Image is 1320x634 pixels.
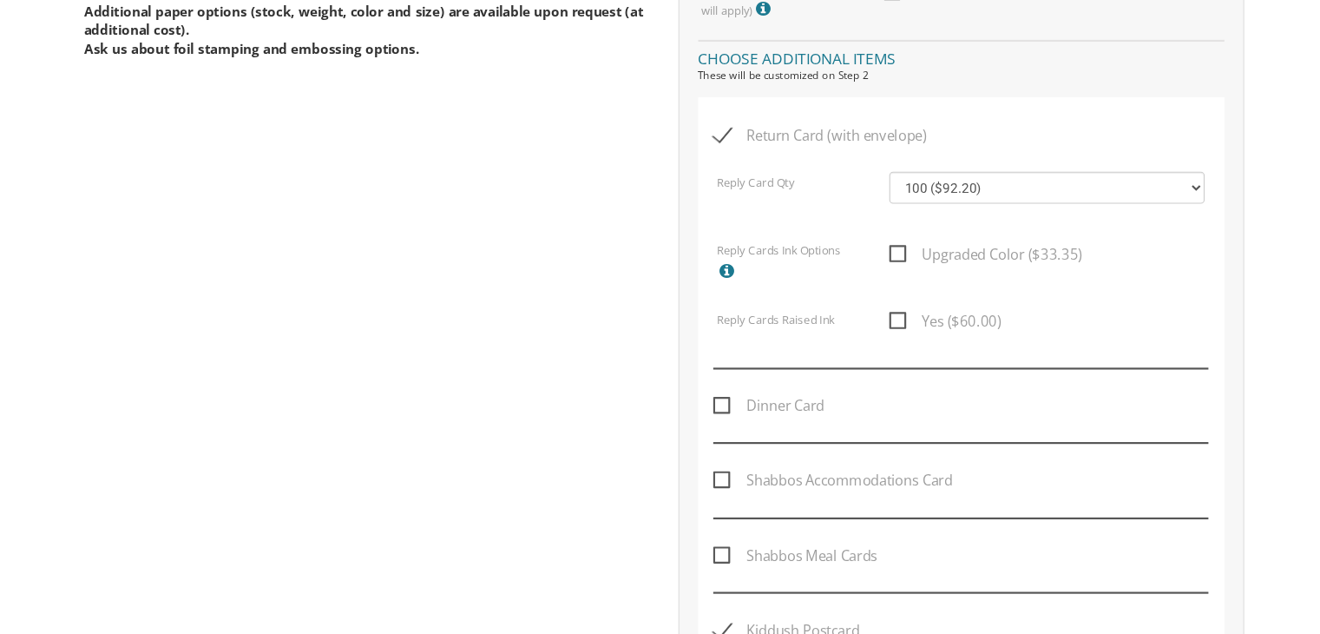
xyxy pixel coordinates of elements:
[706,432,926,453] span: Shabbos Accommodations Card
[706,501,857,523] span: Shabbos Meal Cards
[706,363,808,385] span: Dinner Card
[709,287,818,309] label: Reply Cards Raised Ink
[868,285,971,307] span: Yes ($60.00)
[692,36,1177,67] h4: Choose additional items
[706,571,840,592] span: Kiddush Postcard
[126,36,435,53] span: Ask us about foil stamping and embossing options.
[706,114,902,135] span: Return Card (with envelope)
[1247,565,1303,617] iframe: chat widget
[868,223,1046,245] span: Upgraded Color ($33.35)
[692,63,1177,76] div: These will be customized on Step 2
[126,2,641,36] span: Additional paper options (stock, weight, color and size) are available upon request (at additiona...
[709,161,780,182] label: Reply Card Qty
[709,223,842,267] label: Reply Cards Ink Options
